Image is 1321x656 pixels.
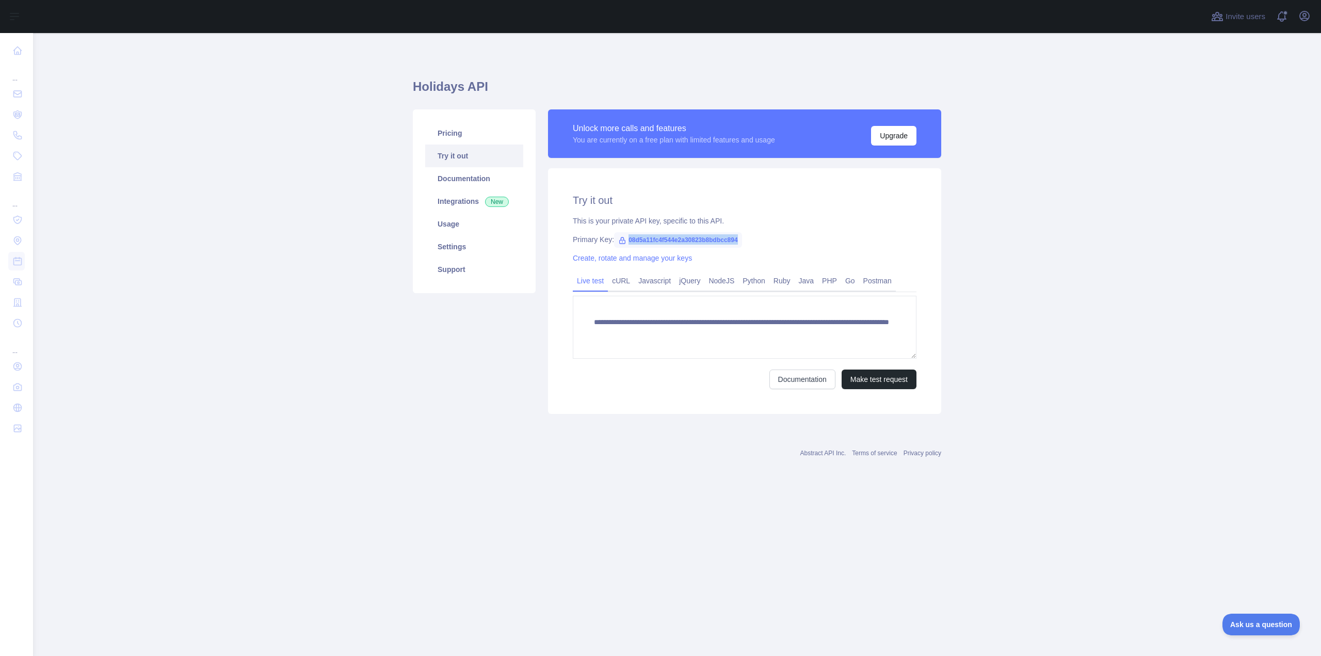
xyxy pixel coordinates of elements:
[425,258,523,281] a: Support
[871,126,916,146] button: Upgrade
[573,135,775,145] div: You are currently on a free plan with limited features and usage
[842,370,916,389] button: Make test request
[573,193,916,207] h2: Try it out
[425,167,523,190] a: Documentation
[795,273,818,289] a: Java
[425,122,523,145] a: Pricing
[704,273,738,289] a: NodeJS
[573,234,916,245] div: Primary Key:
[800,450,846,457] a: Abstract API Inc.
[573,122,775,135] div: Unlock more calls and features
[852,450,897,457] a: Terms of service
[738,273,769,289] a: Python
[769,273,795,289] a: Ruby
[573,273,608,289] a: Live test
[769,370,835,389] a: Documentation
[8,188,25,209] div: ...
[675,273,704,289] a: jQuery
[573,254,692,262] a: Create, rotate and manage your keys
[425,145,523,167] a: Try it out
[1226,11,1265,23] span: Invite users
[8,62,25,83] div: ...
[614,232,742,248] span: 08d5a11fc4f544e2a30823b8bdbcc894
[608,273,634,289] a: cURL
[818,273,841,289] a: PHP
[1222,614,1300,635] iframe: Toggle Customer Support
[425,190,523,213] a: Integrations New
[859,273,896,289] a: Postman
[425,213,523,235] a: Usage
[1209,8,1267,25] button: Invite users
[485,197,509,207] span: New
[634,273,675,289] a: Javascript
[841,273,859,289] a: Go
[425,235,523,258] a: Settings
[413,78,941,103] h1: Holidays API
[904,450,941,457] a: Privacy policy
[8,334,25,355] div: ...
[573,216,916,226] div: This is your private API key, specific to this API.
